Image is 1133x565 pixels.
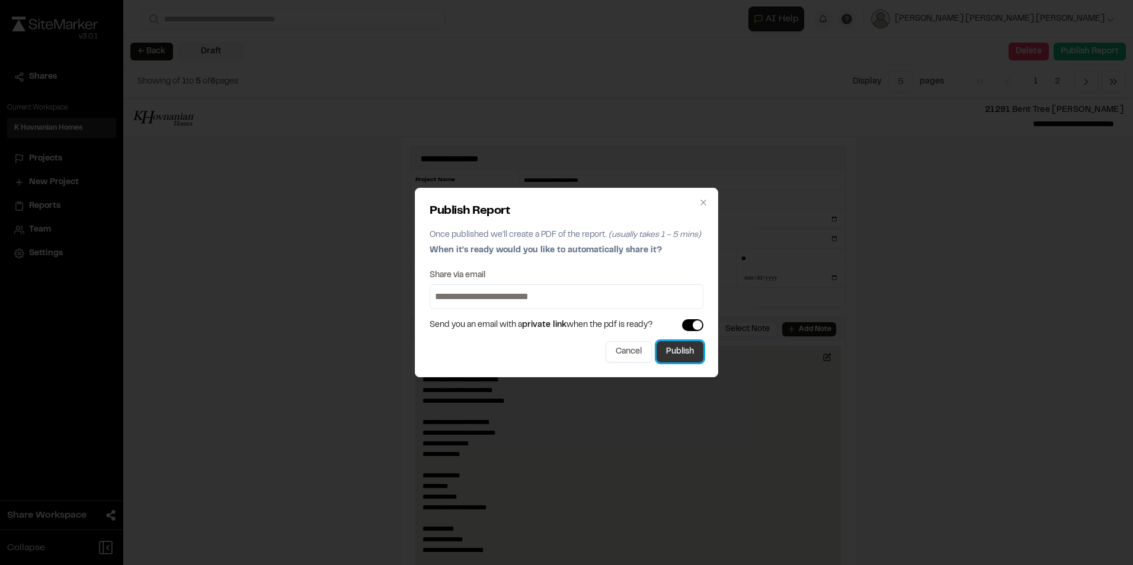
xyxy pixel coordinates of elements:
[430,319,653,332] span: Send you an email with a when the pdf is ready?
[606,341,652,362] button: Cancel
[430,247,662,254] span: When it's ready would you like to automatically share it?
[430,229,703,242] p: Once published we'll create a PDF of the report.
[657,341,703,362] button: Publish
[430,203,703,220] h2: Publish Report
[609,232,701,239] span: (usually takes 1 - 5 mins)
[522,322,566,329] span: private link
[430,271,485,280] label: Share via email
